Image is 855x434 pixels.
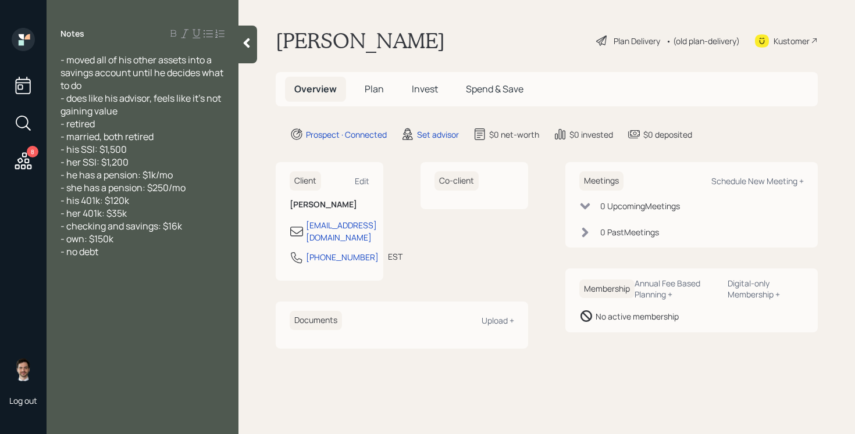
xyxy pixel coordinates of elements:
span: - he has a pension: $1k/mo [60,168,173,181]
span: Invest [412,83,438,95]
div: Log out [9,395,37,406]
span: - own: $150k [60,232,113,245]
div: Upload + [482,315,514,326]
div: Edit [355,175,369,186]
span: - her SSI: $1,200 [60,156,129,168]
div: 0 Upcoming Meeting s [600,200,680,212]
span: - no debt [60,245,98,258]
div: • (old plan-delivery) [666,35,740,47]
div: 8 [27,146,38,157]
span: Spend & Save [466,83,523,95]
span: - his SSI: $1,500 [60,143,127,156]
h6: Meetings [579,171,624,191]
div: Prospect · Connected [306,128,387,141]
h6: [PERSON_NAME] [290,200,369,210]
span: - moved all of his other assets into a savings account until he decides what to do [60,53,225,92]
div: $0 deposited [643,128,692,141]
div: Digital-only Membership + [728,278,804,300]
h1: [PERSON_NAME] [276,28,445,53]
span: Plan [365,83,384,95]
span: Overview [294,83,337,95]
div: [PHONE_NUMBER] [306,251,379,263]
div: Set advisor [417,128,459,141]
span: - retired [60,117,95,130]
div: EST [388,250,402,263]
h6: Client [290,171,321,191]
span: - she has a pension: $250/mo [60,181,186,194]
label: Notes [60,28,84,40]
div: Annual Fee Based Planning + [635,278,718,300]
span: - her 401k: $35k [60,207,127,220]
div: $0 net-worth [489,128,539,141]
div: [EMAIL_ADDRESS][DOMAIN_NAME] [306,219,377,243]
div: Kustomer [774,35,810,47]
span: - his 401k: $120k [60,194,129,207]
img: jonah-coleman-headshot.png [12,358,35,381]
div: Plan Delivery [614,35,660,47]
span: - married, both retired [60,130,154,143]
div: Schedule New Meeting + [711,175,804,186]
div: $0 invested [569,128,613,141]
div: 0 Past Meeting s [600,226,659,238]
h6: Documents [290,311,342,330]
span: - checking and savings: $16k [60,220,182,232]
h6: Co-client [434,171,479,191]
span: - does like his advisor, feels like it's not gaining value [60,92,223,117]
h6: Membership [579,279,635,299]
div: No active membership [596,310,679,322]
